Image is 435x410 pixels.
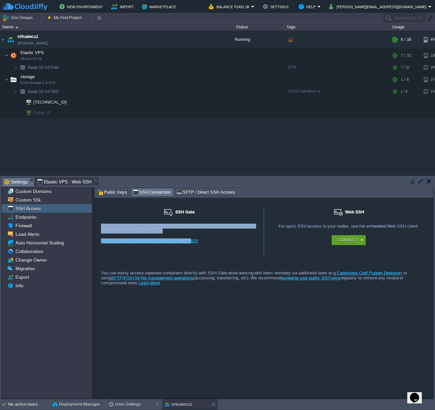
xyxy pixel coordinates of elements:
[1,23,198,31] div: Name
[20,81,55,85] span: Extra Storage 2.0-10.5
[139,280,160,285] a: Learn More
[285,23,390,31] div: Tags
[33,97,68,107] span: [TECHNICAL_ID]
[401,49,411,62] div: 7 / 32
[14,257,48,263] a: Change Owner
[18,86,27,97] img: AMDAwAAAACH5BAEAAAAALAAAAAABAAEAAAICRAEAOw==
[27,89,59,94] a: Node ID:247553
[9,73,18,86] img: AMDAwAAAACH5BAEAAAAALAAAAAABAAEAAAICRAEAOw==
[199,23,284,31] div: Status
[37,178,92,186] span: Elastic VPS : Web SSH
[18,97,22,107] img: AMDAwAAAACH5BAEAAAAALAAAAAABAAEAAAICRAEAOw==
[369,270,383,275] a: Puppet
[14,214,37,220] a: Endpoints
[14,86,18,97] img: AMDAwAAAACH5BAEAAAAALAAAAAABAAEAAAICRAEAOw==
[18,108,22,118] img: AMDAwAAAACH5BAEAAAAALAAAAAABAAEAAAICRAEAOw==
[329,3,428,11] button: [PERSON_NAME][EMAIL_ADDRESS][DOMAIN_NAME]
[17,40,48,47] a: [DOMAIN_NAME]
[94,256,433,288] div: You can easily access separate containers directly with SSH Gate while working with them remotely...
[20,57,42,61] span: Ubuntu 22.04
[14,240,65,246] a: Auto Horizontal Scaling
[0,31,6,48] img: AMDAwAAAACH5BAEAAAAALAAAAAABAAEAAAICRAEAOw==
[14,197,43,203] a: Custom SSL
[27,65,59,70] span: 247546
[176,189,235,196] span: SFTP / Direct SSH Access
[101,224,257,234] div: To establish the remote connection, please copy the given command line and run it via your consol...
[16,26,18,28] img: AMDAwAAAACH5BAEAAAAALAAAAAABAAEAAAICRAEAOw==
[287,89,320,93] span: 2.0-10.5-almalinux-9
[14,274,30,280] a: Export
[33,108,52,118] span: Public IP
[263,3,290,11] button: Settings
[198,31,284,48] div: Running
[33,100,68,105] a: [TECHNICAL_ID]
[209,3,251,11] button: Balance ₹2491.36
[17,33,38,40] a: virtualecu1
[20,74,36,79] a: storageExtra Storage 2.0-10.5
[97,189,127,196] span: Public Keys
[384,270,401,275] a: Deployer
[14,283,24,289] a: Info
[33,110,52,115] a: Public IP
[27,65,59,70] a: Node ID:247546
[337,270,357,275] a: Capistrano
[345,209,364,214] span: Web SSH
[287,65,296,69] span: 22.04
[28,89,45,94] span: Node ID:
[14,248,44,254] a: Collaboration
[6,31,15,48] img: AMDAwAAAACH5BAEAAAAALAAAAAABAAEAAAICRAEAOw==
[59,3,105,11] button: New Environment
[14,188,52,194] a: Custom Domains
[175,209,195,214] span: SSH Gate
[111,3,136,11] button: Import
[22,108,31,118] img: AMDAwAAAACH5BAEAAAAALAAAAAABAAEAAAICRAEAOw==
[101,238,198,243] a: ssh [EMAIL_ADDRESS][DOMAIN_NAME] -p 3022
[359,270,368,275] a: Chef
[20,50,45,55] span: Elastic VPS
[14,231,40,237] a: Load Alerts
[281,275,341,280] a: reviewing your public SSH keys
[401,73,409,86] div: 1 / 6
[2,3,47,11] img: CloudJiffy
[20,74,36,79] span: storage
[5,49,9,62] img: AMDAwAAAACH5BAEAAAAALAAAAAABAAEAAAICRAEAOw==
[4,178,28,186] span: Settings
[20,50,45,55] a: Elastic VPSUbuntu 22.04
[299,3,318,11] button: Help
[5,73,9,86] img: AMDAwAAAACH5BAEAAAAALAAAAAABAAEAAAICRAEAOw==
[28,65,45,70] span: Node ID:
[8,399,50,410] div: No active tasks
[9,49,18,62] img: AMDAwAAAACH5BAEAAAAALAAAAAABAAEAAAICRAEAOw==
[14,266,36,271] a: Migration
[111,275,193,280] a: SFTP/FISH for file management operations
[52,401,100,408] button: Deployment Manager
[22,97,31,107] img: AMDAwAAAACH5BAEAAAAALAAAAAABAAEAAAICRAEAOw==
[48,13,84,22] button: My First Project
[401,86,408,97] div: 1 / 6
[109,401,141,408] button: User Settings
[142,3,178,11] button: Marketplace
[165,401,192,408] button: virtualecu1
[14,62,18,73] img: AMDAwAAAACH5BAEAAAAALAAAAAABAAEAAAICRAEAOw==
[338,237,358,243] button: Connect
[18,62,27,73] img: AMDAwAAAACH5BAEAAAAALAAAAAABAAEAAAICRAEAOw==
[133,189,171,196] span: SSH Connection
[14,223,33,229] a: Firewall
[401,62,410,73] div: 7 / 32
[27,89,59,94] span: 247553
[14,205,42,211] a: SSH Access
[271,224,427,235] div: For quick SSH access to your nodes, use the embedded Web SSH client:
